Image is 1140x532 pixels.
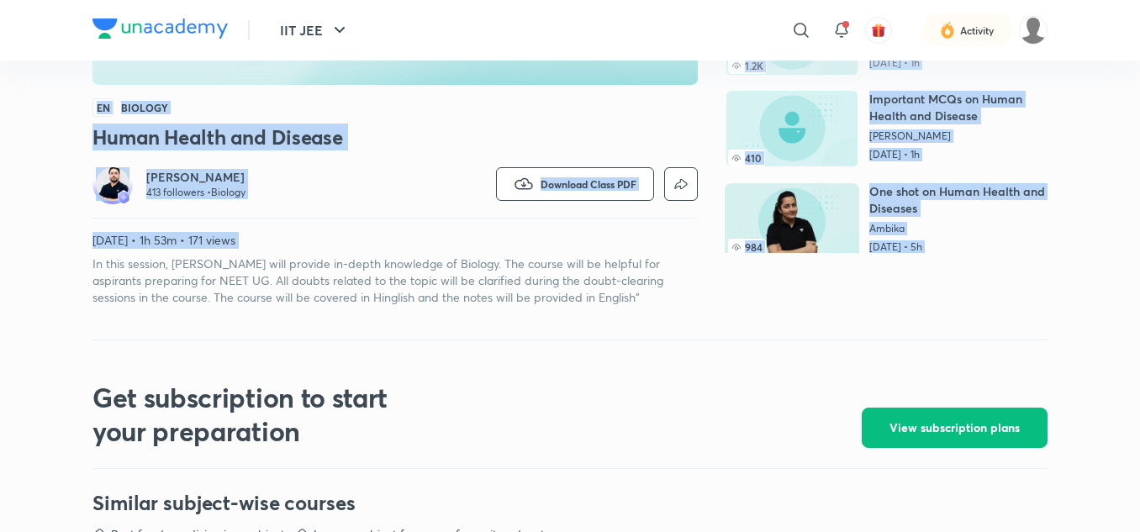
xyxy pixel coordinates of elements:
a: Avatarbadge [92,164,133,204]
h6: One shot on Human Health and Diseases [869,183,1048,217]
h3: Human Health and Disease [92,124,698,150]
button: Download Class PDF [496,167,654,201]
button: View subscription plans [862,408,1048,448]
img: avatar [871,23,886,38]
span: 984 [728,239,766,255]
p: [DATE] • 1h 53m • 171 views [92,232,698,249]
img: activity [940,20,955,40]
a: [PERSON_NAME] [146,169,245,186]
img: Arpit Srivastava [1019,16,1048,45]
img: Avatar [96,167,129,201]
h6: Important MCQs on Human Health and Disease [869,91,1048,124]
p: In this session, [PERSON_NAME] will provide in-depth knowledge of Biology. The course will be hel... [92,255,698,306]
h3: Similar subject-wise courses [92,489,1048,516]
p: [DATE] • 5h [869,240,1048,254]
p: [DATE] • 1h [869,56,1048,70]
span: View subscription plans [889,419,1020,436]
p: 413 followers • Biology [146,186,245,199]
span: EN [92,98,114,117]
span: Download Class PDF [541,177,636,191]
img: badge [118,192,129,203]
a: [PERSON_NAME] [869,129,1048,143]
button: avatar [865,17,892,44]
h2: Get subscription to start your preparation [92,381,437,448]
span: 1.2K [728,57,767,74]
span: 410 [728,150,765,166]
p: [DATE] • 1h [869,148,1048,161]
button: IIT JEE [270,13,360,47]
a: Company Logo [92,18,228,43]
a: Ambika [869,222,1048,235]
img: Company Logo [92,18,228,39]
h4: Biology [121,103,168,113]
